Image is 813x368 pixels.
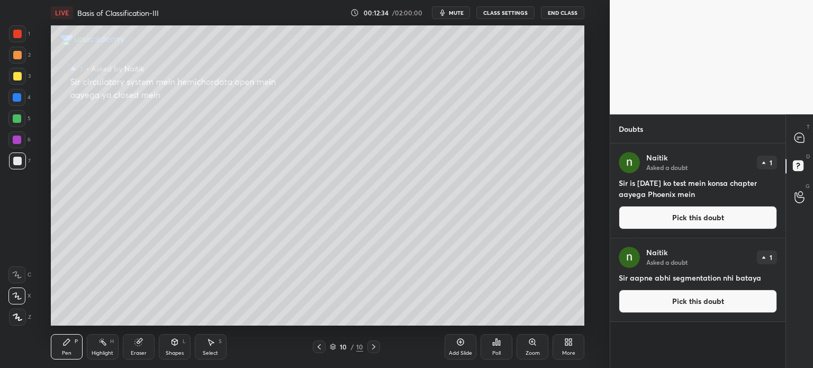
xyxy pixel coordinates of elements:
[770,254,772,261] p: 1
[449,351,472,356] div: Add Slide
[131,351,147,356] div: Eraser
[806,182,810,190] p: G
[219,339,222,344] div: S
[806,152,810,160] p: D
[770,159,772,166] p: 1
[807,123,810,131] p: T
[8,89,31,106] div: 4
[183,339,186,344] div: L
[562,351,575,356] div: More
[51,6,73,19] div: LIVE
[610,143,785,368] div: grid
[526,351,540,356] div: Zoom
[432,6,470,19] button: mute
[203,351,218,356] div: Select
[619,290,777,313] button: Pick this doubt
[351,344,354,350] div: /
[449,9,464,16] span: mute
[646,258,688,266] p: Asked a doubt
[9,152,31,169] div: 7
[646,163,688,172] p: Asked a doubt
[9,47,31,64] div: 2
[338,344,349,350] div: 10
[8,266,31,283] div: C
[9,25,30,42] div: 1
[62,351,71,356] div: Pen
[166,351,184,356] div: Shapes
[619,247,640,268] img: c71aea87b67144e09896c1d038a81a7e.jpg
[77,8,159,18] h4: Basis of Classification-III
[8,131,31,148] div: 6
[75,339,78,344] div: P
[8,288,31,304] div: X
[619,152,640,173] img: c71aea87b67144e09896c1d038a81a7e.jpg
[9,68,31,85] div: 3
[610,115,652,143] p: Doubts
[492,351,501,356] div: Poll
[476,6,535,19] button: CLASS SETTINGS
[9,309,31,326] div: Z
[110,339,114,344] div: H
[541,6,584,19] button: End Class
[8,110,31,127] div: 5
[356,342,363,352] div: 10
[619,206,777,229] button: Pick this doubt
[646,154,667,162] p: Naitik
[646,248,667,257] p: Naitik
[619,177,777,200] h4: Sir is [DATE] ko test mein konsa chapter aayega Phoenix mein
[92,351,113,356] div: Highlight
[619,272,777,283] h4: Sir aapne abhi segmentation nhi bataya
